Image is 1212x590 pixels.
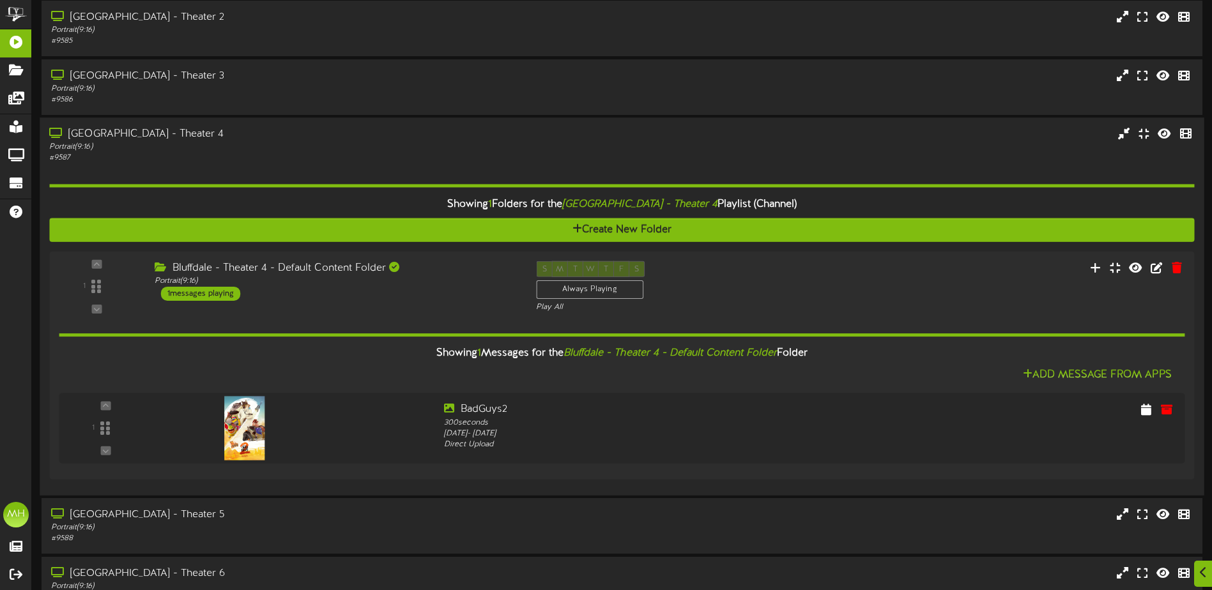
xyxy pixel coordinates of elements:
i: Bluffdale - Theater 4 - Default Content Folder [564,347,777,359]
div: BadGuys2 [444,402,894,417]
i: [GEOGRAPHIC_DATA] - Theater 4 [562,199,717,210]
div: Direct Upload [444,439,894,450]
img: caef17e7-3ee9-496c-adef-c2c83e8c9915.jpg [224,396,265,460]
span: 1 [488,199,492,210]
button: Add Message From Apps [1019,367,1176,383]
span: 1 [477,347,481,359]
div: # 9587 [49,153,515,163]
div: [GEOGRAPHIC_DATA] - Theater 4 [49,127,515,142]
div: [DATE] - [DATE] [444,428,894,439]
button: Create New Folder [49,218,1194,242]
div: Play All [536,302,803,313]
div: Portrait ( 9:16 ) [49,142,515,153]
div: MH [3,502,29,527]
div: Portrait ( 9:16 ) [51,522,516,533]
div: 300 seconds [444,417,894,428]
div: Portrait ( 9:16 ) [51,25,516,36]
div: Portrait ( 9:16 ) [51,84,516,95]
div: Showing Folders for the Playlist (Channel) [40,191,1204,218]
div: 1 messages playing [161,287,240,301]
div: Bluffdale - Theater 4 - Default Content Folder [155,261,517,276]
div: [GEOGRAPHIC_DATA] - Theater 5 [51,508,516,522]
div: # 9588 [51,533,516,544]
div: Showing Messages for the Folder [49,340,1194,367]
div: # 9585 [51,36,516,47]
div: [GEOGRAPHIC_DATA] - Theater 3 [51,69,516,84]
div: # 9586 [51,95,516,105]
div: Always Playing [536,280,643,299]
div: Portrait ( 9:16 ) [155,276,517,287]
div: [GEOGRAPHIC_DATA] - Theater 2 [51,10,516,25]
div: [GEOGRAPHIC_DATA] - Theater 6 [51,566,516,581]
